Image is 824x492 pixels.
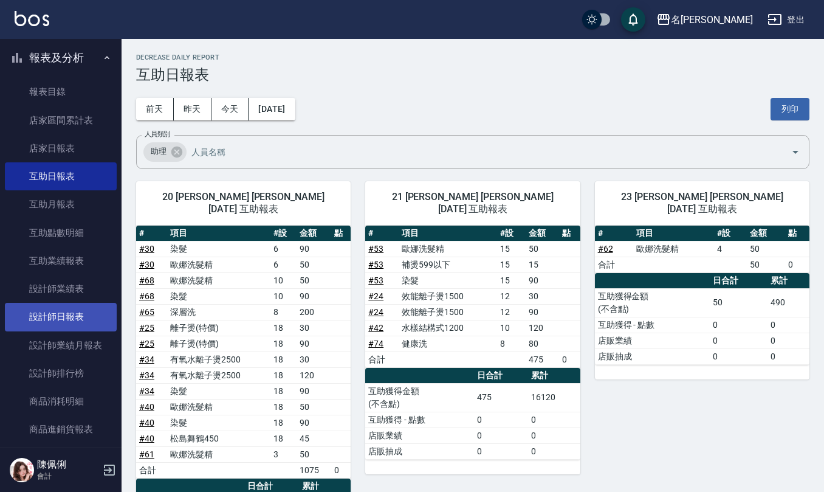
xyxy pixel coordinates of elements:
[167,241,270,257] td: 染髮
[621,7,645,32] button: save
[474,443,528,459] td: 0
[297,226,331,241] th: 金額
[297,399,331,415] td: 50
[5,387,117,415] a: 商品消耗明細
[365,368,580,460] table: a dense table
[5,247,117,275] a: 互助業績報表
[5,162,117,190] a: 互助日報表
[559,226,580,241] th: 點
[365,352,399,367] td: 合計
[174,98,211,120] button: 昨天
[526,257,559,272] td: 15
[595,333,710,348] td: 店販業績
[270,399,297,415] td: 18
[767,317,809,333] td: 0
[598,244,613,254] a: #62
[139,275,154,285] a: #68
[767,273,809,289] th: 累計
[297,272,331,288] td: 50
[365,383,473,412] td: 互助獲得金額 (不含點)
[167,383,270,399] td: 染髮
[136,98,174,120] button: 前天
[139,244,154,254] a: #30
[595,226,633,241] th: #
[786,142,805,162] button: Open
[710,273,767,289] th: 日合計
[139,370,154,380] a: #34
[368,275,383,285] a: #53
[297,241,331,257] td: 90
[270,288,297,304] td: 10
[497,272,525,288] td: 15
[270,226,297,241] th: #設
[497,336,525,352] td: 8
[297,446,331,462] td: 50
[167,415,270,431] td: 染髮
[763,9,809,31] button: 登出
[767,288,809,317] td: 490
[595,257,633,272] td: 合計
[15,11,49,26] img: Logo
[365,226,580,368] table: a dense table
[771,98,809,120] button: 列印
[167,257,270,272] td: 歐娜洗髮精
[526,320,559,336] td: 120
[595,226,809,273] table: a dense table
[5,331,117,359] a: 設計師業績月報表
[651,7,758,32] button: 名[PERSON_NAME]
[710,333,767,348] td: 0
[270,383,297,399] td: 18
[526,272,559,288] td: 90
[167,446,270,462] td: 歐娜洗髮精
[710,348,767,364] td: 0
[785,226,809,241] th: 點
[368,260,383,269] a: #53
[399,241,497,257] td: 歐娜洗髮精
[474,368,528,384] th: 日合計
[167,431,270,446] td: 松島舞鶴450
[37,459,99,471] h5: 陳佩俐
[270,431,297,446] td: 18
[474,383,528,412] td: 475
[399,336,497,352] td: 健康洗
[167,288,270,304] td: 染髮
[331,462,351,478] td: 0
[297,462,331,478] td: 1075
[167,226,270,241] th: 項目
[331,226,351,241] th: 點
[270,446,297,462] td: 3
[710,317,767,333] td: 0
[609,191,795,215] span: 23 [PERSON_NAME] [PERSON_NAME] [DATE] 互助報表
[5,78,117,106] a: 報表目錄
[5,275,117,303] a: 設計師業績表
[270,272,297,288] td: 10
[399,304,497,320] td: 效能離子燙1500
[747,257,785,272] td: 50
[368,244,383,254] a: #53
[528,443,580,459] td: 0
[767,348,809,364] td: 0
[139,291,154,301] a: #68
[143,142,187,162] div: 助理
[270,241,297,257] td: 6
[526,304,559,320] td: 90
[297,288,331,304] td: 90
[399,226,497,241] th: 項目
[139,434,154,443] a: #40
[136,462,167,478] td: 合計
[747,226,785,241] th: 金額
[526,241,559,257] td: 50
[399,320,497,336] td: 水樣結構式1200
[497,257,525,272] td: 15
[139,386,154,396] a: #34
[671,12,753,27] div: 名[PERSON_NAME]
[528,383,580,412] td: 16120
[497,226,525,241] th: #設
[297,320,331,336] td: 30
[5,219,117,247] a: 互助點數明細
[270,257,297,272] td: 6
[497,288,525,304] td: 12
[5,415,117,443] a: 商品進銷貨報表
[139,418,154,428] a: #40
[368,291,383,301] a: #24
